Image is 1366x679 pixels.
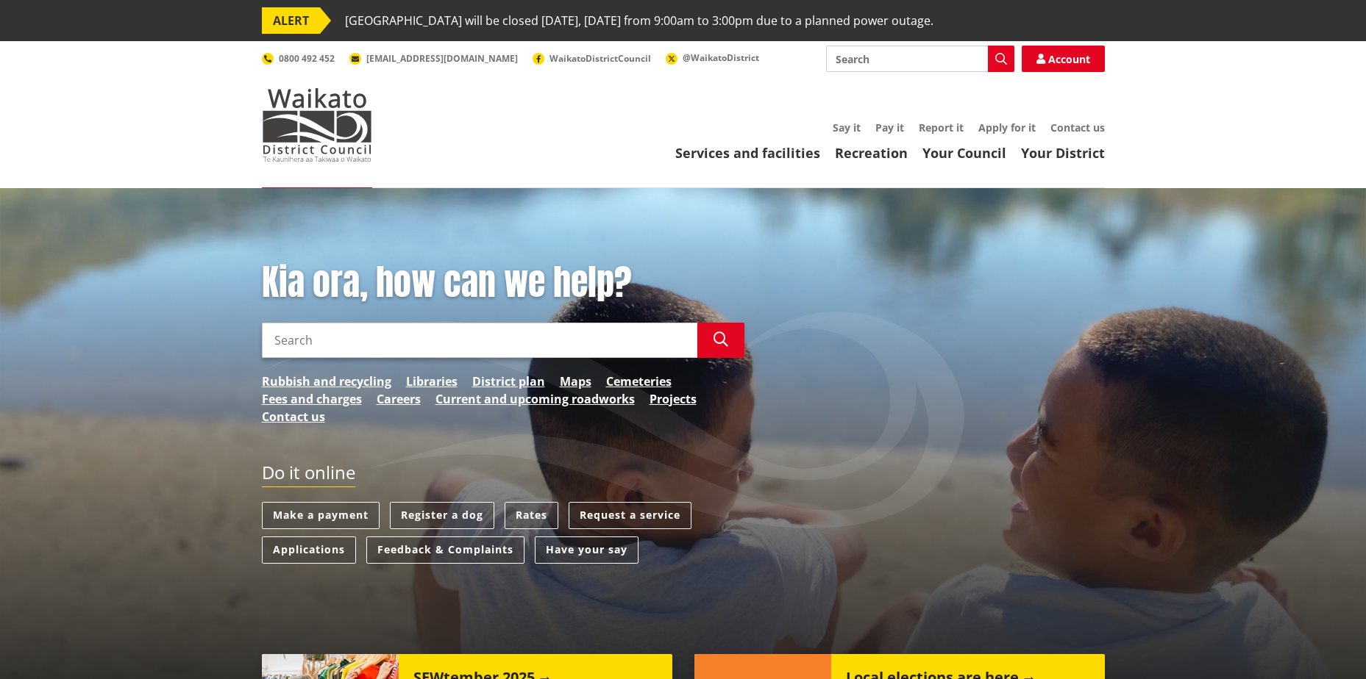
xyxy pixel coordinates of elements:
[262,88,372,162] img: Waikato District Council - Te Kaunihera aa Takiwaa o Waikato
[262,390,362,408] a: Fees and charges
[833,121,861,134] a: Say it
[262,408,325,425] a: Contact us
[535,536,638,564] a: Have your say
[875,121,904,134] a: Pay it
[569,502,691,529] a: Request a service
[675,144,820,162] a: Services and facilities
[533,52,651,65] a: WaikatoDistrictCouncil
[919,121,964,134] a: Report it
[978,121,1036,134] a: Apply for it
[683,51,759,64] span: @WaikatoDistrict
[1021,144,1105,162] a: Your District
[549,52,651,65] span: WaikatoDistrictCouncil
[262,536,356,564] a: Applications
[262,262,744,304] h1: Kia ora, how can we help?
[560,373,591,390] a: Maps
[377,390,421,408] a: Careers
[650,390,697,408] a: Projects
[262,462,355,488] h2: Do it online
[349,52,518,65] a: [EMAIL_ADDRESS][DOMAIN_NAME]
[406,373,458,390] a: Libraries
[279,52,335,65] span: 0800 492 452
[366,536,524,564] a: Feedback & Complaints
[922,144,1006,162] a: Your Council
[826,46,1014,72] input: Search input
[606,373,672,390] a: Cemeteries
[1050,121,1105,134] a: Contact us
[1022,46,1105,72] a: Account
[262,323,697,358] input: Search input
[435,390,635,408] a: Current and upcoming roadworks
[666,51,759,64] a: @WaikatoDistrict
[366,52,518,65] span: [EMAIL_ADDRESS][DOMAIN_NAME]
[262,7,320,34] span: ALERT
[345,7,933,34] span: [GEOGRAPHIC_DATA] will be closed [DATE], [DATE] from 9:00am to 3:00pm due to a planned power outage.
[262,52,335,65] a: 0800 492 452
[505,502,558,529] a: Rates
[390,502,494,529] a: Register a dog
[262,373,391,390] a: Rubbish and recycling
[472,373,545,390] a: District plan
[262,502,380,529] a: Make a payment
[835,144,908,162] a: Recreation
